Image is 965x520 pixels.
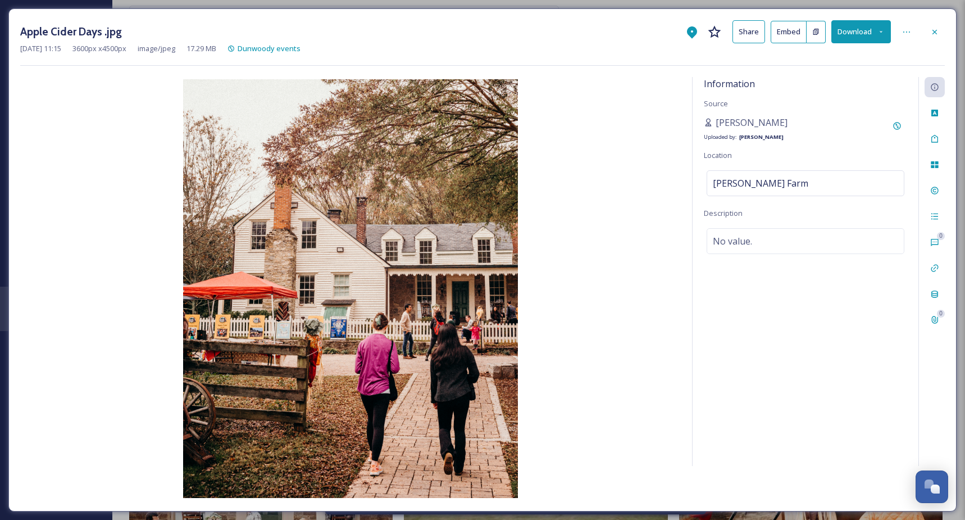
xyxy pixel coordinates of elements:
span: Location [704,150,732,160]
span: Uploaded by: [704,133,737,141]
div: 0 [937,310,945,318]
span: [PERSON_NAME] [716,116,788,129]
span: 3600 px x 4500 px [72,43,126,54]
span: [DATE] 11:15 [20,43,61,54]
button: Embed [771,21,807,43]
span: No value. [713,234,752,248]
img: Apple%20Cider%20Days%20.jpg [20,79,681,498]
span: Information [704,78,755,90]
button: Open Chat [916,471,948,503]
button: Download [831,20,891,43]
span: Dunwoody events [238,43,301,53]
span: image/jpeg [138,43,175,54]
span: 17.29 MB [186,43,216,54]
span: Source [704,98,728,108]
div: 0 [937,232,945,240]
span: Description [704,208,743,218]
button: Share [732,20,765,43]
span: [PERSON_NAME] Farm [713,177,808,190]
strong: [PERSON_NAME] [739,133,784,141]
h3: Apple Cider Days .jpg [20,24,122,40]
